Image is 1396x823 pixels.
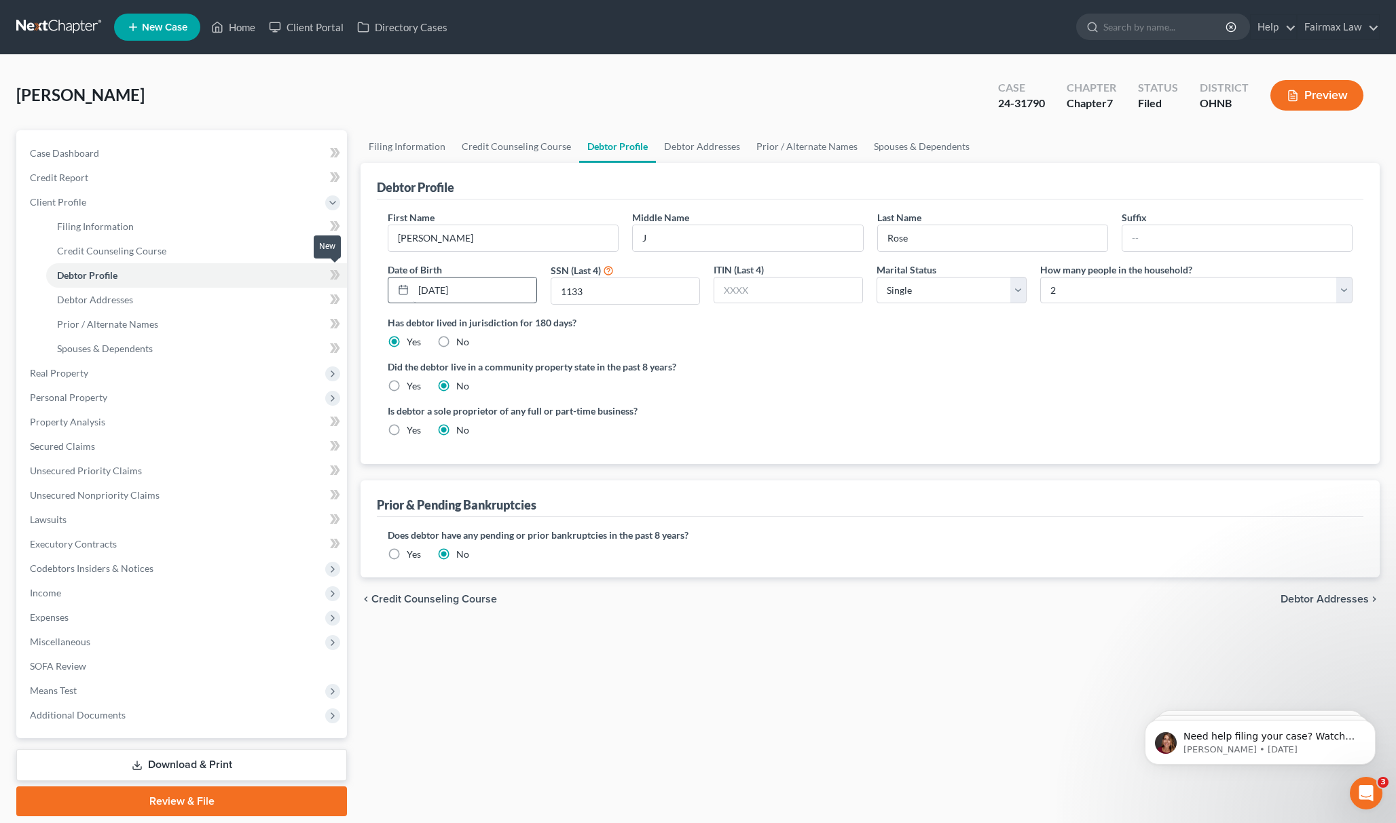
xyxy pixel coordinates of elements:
div: Case [998,80,1045,96]
button: Preview [1270,80,1363,111]
label: Middle Name [632,210,689,225]
div: OHNB [1200,96,1249,111]
a: Secured Claims [19,434,347,459]
span: Credit Counseling Course [371,594,497,605]
a: Property Analysis [19,410,347,434]
a: Directory Cases [350,15,454,39]
span: [PERSON_NAME] [16,85,145,104]
a: Help [1251,15,1296,39]
a: Debtor Profile [46,263,347,288]
label: No [456,548,469,561]
label: No [456,423,469,437]
div: Chapter [1067,80,1116,96]
input: -- [878,225,1107,251]
span: Real Property [30,367,88,379]
a: Credit Report [19,166,347,190]
span: Client Profile [30,196,86,208]
a: Debtor Addresses [46,288,347,312]
label: Does debtor have any pending or prior bankruptcies in the past 8 years? [388,528,1353,542]
a: SOFA Review [19,654,347,678]
div: Chapter [1067,96,1116,111]
span: Credit Report [30,172,88,183]
div: Debtor Profile [377,179,454,195]
span: Property Analysis [30,416,105,427]
a: Credit Counseling Course [46,239,347,263]
a: Lawsuits [19,508,347,532]
span: 7 [1107,96,1113,109]
label: Last Name [877,210,921,225]
a: Debtor Profile [579,130,656,163]
input: -- [1122,225,1352,251]
label: Did the debtor live in a community property state in the past 8 years? [388,360,1353,374]
label: Yes [407,335,421,349]
span: Debtor Addresses [57,294,133,305]
label: Has debtor lived in jurisdiction for 180 days? [388,315,1353,330]
a: Client Portal [262,15,350,39]
span: 3 [1378,777,1389,788]
a: Case Dashboard [19,141,347,166]
i: chevron_left [361,594,371,605]
span: Spouses & Dependents [57,343,153,354]
span: Credit Counseling Course [57,245,166,256]
a: Download & Print [16,749,347,781]
a: Executory Contracts [19,532,347,556]
label: Yes [407,379,421,393]
span: New Case [142,22,187,33]
label: Marital Status [877,263,936,277]
label: No [456,335,469,349]
span: Debtor Profile [57,269,117,281]
span: Lawsuits [30,514,67,525]
label: No [456,379,469,393]
a: Filing Information [46,214,347,239]
label: First Name [388,210,435,225]
iframe: Intercom live chat [1350,777,1382,809]
a: Debtor Addresses [656,130,748,163]
span: Additional Documents [30,709,126,721]
i: chevron_right [1369,594,1380,605]
span: Prior / Alternate Names [57,318,158,330]
span: Codebtors Insiders & Notices [30,562,153,574]
div: New [314,235,341,258]
input: M.I [633,225,862,251]
label: How many people in the household? [1040,263,1192,277]
input: XXXX [714,277,862,303]
div: Status [1138,80,1178,96]
span: Miscellaneous [30,636,90,647]
span: Income [30,587,61,598]
label: Yes [407,548,421,561]
label: Date of Birth [388,263,442,277]
label: Suffix [1122,210,1147,225]
input: XXXX [551,278,699,304]
a: Unsecured Nonpriority Claims [19,483,347,508]
input: MM/DD/YYYY [414,277,536,303]
span: Secured Claims [30,440,95,452]
a: Prior / Alternate Names [46,312,347,337]
span: Executory Contracts [30,538,117,550]
div: District [1200,80,1249,96]
label: ITIN (Last 4) [714,263,764,277]
span: Unsecured Priority Claims [30,465,142,476]
a: Unsecured Priority Claims [19,459,347,483]
a: Spouses & Dependents [866,130,978,163]
div: 24-31790 [998,96,1045,111]
span: SOFA Review [30,660,86,672]
label: SSN (Last 4) [551,263,601,277]
div: Prior & Pending Bankruptcies [377,497,536,513]
span: Personal Property [30,391,107,403]
span: Case Dashboard [30,147,99,159]
span: Unsecured Nonpriority Claims [30,489,160,501]
input: -- [388,225,618,251]
a: Spouses & Dependents [46,337,347,361]
a: Review & File [16,786,347,816]
button: chevron_left Credit Counseling Course [361,594,497,605]
iframe: Intercom notifications message [1124,691,1396,786]
span: Means Test [30,685,77,696]
a: Fairmax Law [1298,15,1379,39]
button: Debtor Addresses chevron_right [1281,594,1380,605]
label: Yes [407,423,421,437]
input: Search by name... [1103,14,1228,39]
a: Prior / Alternate Names [748,130,866,163]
